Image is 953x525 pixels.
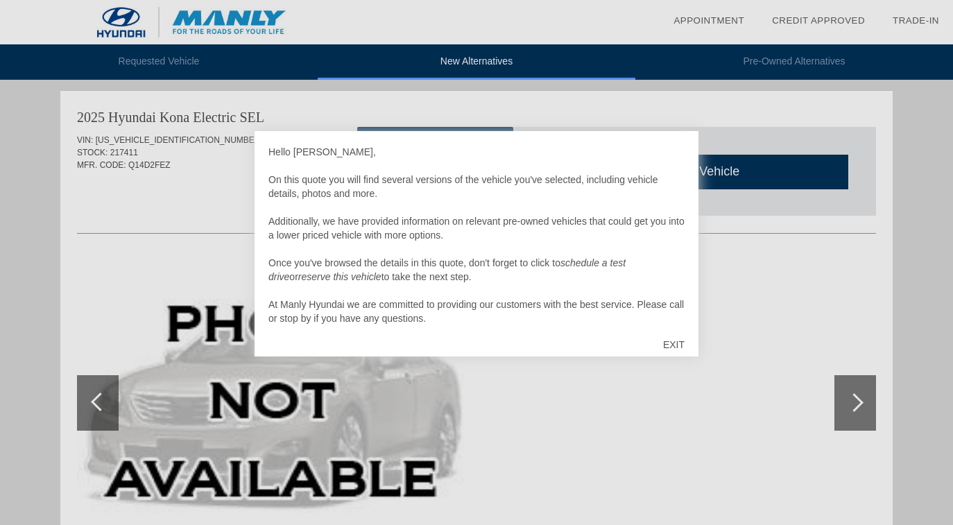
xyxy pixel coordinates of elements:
div: Hello [PERSON_NAME], On this quote you will find several versions of the vehicle you've selected,... [268,145,685,325]
a: Trade-In [893,15,939,26]
a: Credit Approved [772,15,865,26]
em: reserve this vehicle [298,271,381,282]
div: EXIT [649,324,698,365]
a: Appointment [673,15,744,26]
